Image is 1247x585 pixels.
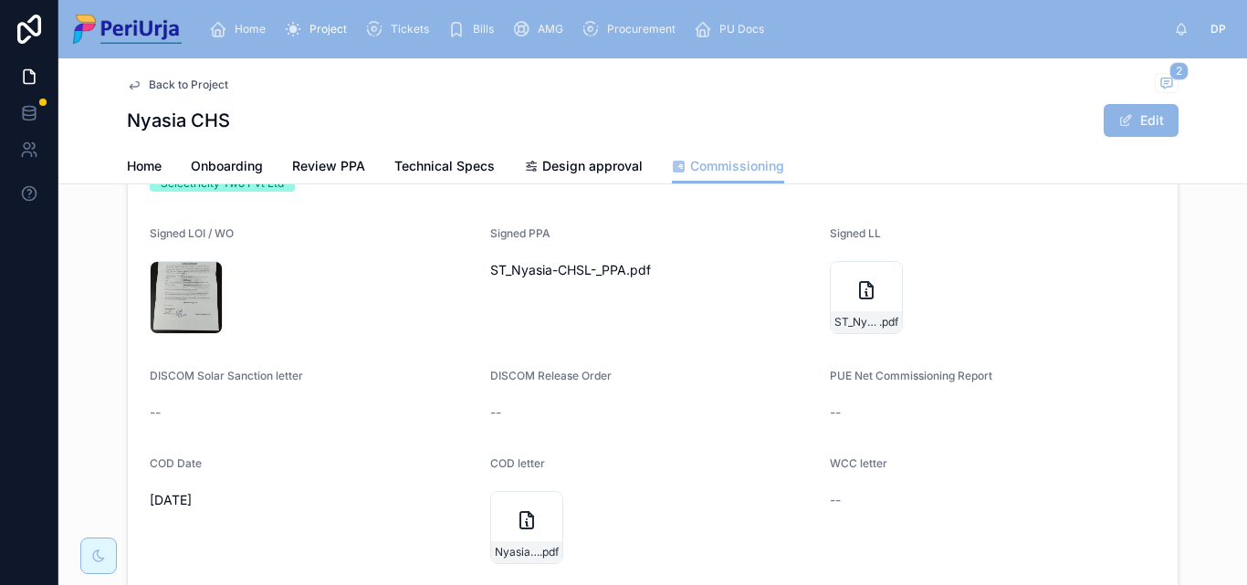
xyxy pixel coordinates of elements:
span: Back to Project [149,78,228,92]
button: Edit [1104,104,1179,137]
span: Signed LOI / WO [150,226,234,240]
span: DP [1210,22,1226,37]
span: ST_Nyasia-CHSL-_PPA [490,261,626,279]
a: Technical Specs [394,150,495,186]
span: COD letter [490,456,545,470]
a: Procurement [576,13,688,46]
span: -- [830,491,841,509]
span: WCC letter [830,456,887,470]
span: PUE Net Commissioning Report [830,369,992,382]
a: PU Docs [688,13,777,46]
span: Home [127,157,162,175]
span: Signed LL [830,226,881,240]
span: PU Docs [719,22,764,37]
span: ST_Nyasia-CHSL_LL [834,315,879,329]
span: Procurement [607,22,676,37]
span: Tickets [391,22,429,37]
a: Home [127,150,162,186]
a: Tickets [360,13,442,46]
span: .pdf [540,545,559,559]
span: .pdf [879,315,898,329]
span: Commissioning [690,157,784,175]
button: 2 [1155,73,1179,96]
span: -- [150,403,161,422]
span: .pdf [626,261,651,279]
a: Design approval [524,150,643,186]
span: Technical Specs [394,157,495,175]
span: COD Date [150,456,202,470]
a: AMG [507,13,576,46]
a: Onboarding [191,150,263,186]
span: Bills [473,22,494,37]
span: Signed PPA [490,226,550,240]
div: scrollable content [196,9,1174,49]
img: App logo [73,15,182,44]
a: Back to Project [127,78,228,92]
span: Home [235,22,266,37]
a: Commissioning [672,150,784,184]
span: Onboarding [191,157,263,175]
span: AMG [538,22,563,37]
span: Nyasia_COD [495,545,540,559]
a: Project [278,13,360,46]
span: -- [830,403,841,422]
span: Project [309,22,347,37]
a: Home [204,13,278,46]
span: Review PPA [292,157,365,175]
span: [DATE] [150,491,476,509]
span: Design approval [542,157,643,175]
span: DISCOM Release Order [490,369,612,382]
a: Bills [442,13,507,46]
span: -- [490,403,501,422]
h1: Nyasia CHS [127,108,230,133]
a: Review PPA [292,150,365,186]
span: 2 [1169,62,1189,80]
span: DISCOM Solar Sanction letter [150,369,303,382]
